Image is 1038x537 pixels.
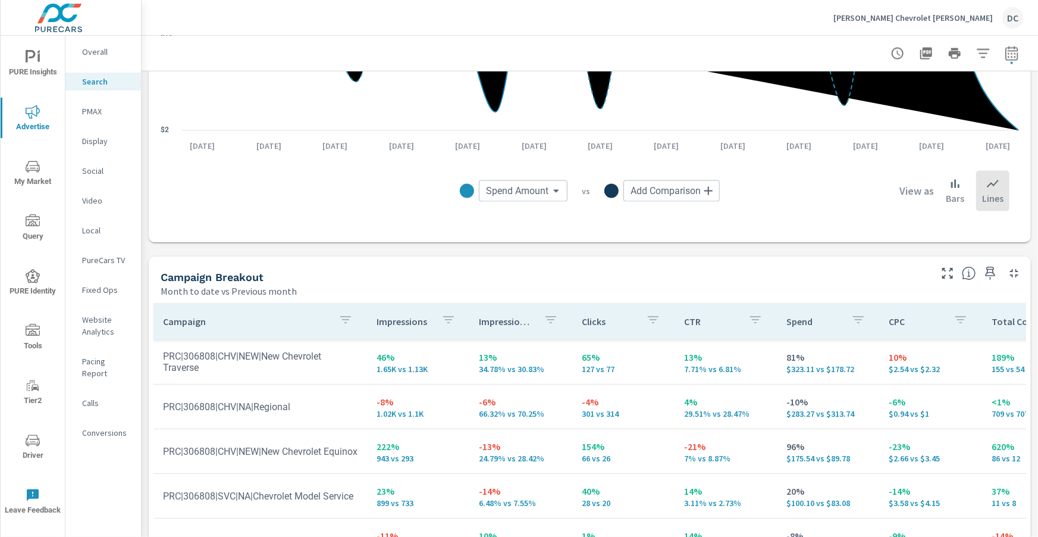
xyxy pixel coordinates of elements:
[377,316,431,327] p: Impressions
[1000,42,1024,65] button: Select Date Range
[889,409,973,419] p: $0.94 vs $1
[567,186,604,196] p: vs
[684,439,767,454] p: -21%
[779,140,820,152] p: [DATE]
[977,140,1019,152] p: [DATE]
[786,316,841,327] p: Spend
[82,254,131,266] p: PureCars TV
[4,105,61,134] span: Advertise
[377,454,460,463] p: 943 vs 293
[646,140,688,152] p: [DATE]
[1,36,65,529] div: nav menu
[786,409,870,419] p: $283.27 vs $313.74
[786,439,870,454] p: 96%
[981,264,1000,283] span: Save this to your personalized report
[377,364,460,374] p: 1,647 vs 1,131
[161,285,297,299] p: Month to date vs Previous month
[786,454,870,463] p: $175.54 vs $89.78
[786,395,870,409] p: -10%
[65,102,141,120] div: PMAX
[914,42,938,65] button: "Export Report to PDF"
[4,379,61,408] span: Tier2
[248,140,290,152] p: [DATE]
[4,488,61,517] span: Leave Feedback
[4,214,61,243] span: Query
[161,271,264,284] h5: Campaign Breakout
[65,73,141,90] div: Search
[65,281,141,299] div: Fixed Ops
[4,324,61,353] span: Tools
[65,43,141,61] div: Overall
[153,341,367,383] td: PRC|306808|CHV|NEW|New Chevrolet Traverse
[911,140,952,152] p: [DATE]
[377,395,460,409] p: -8%
[65,162,141,180] div: Social
[4,433,61,463] span: Driver
[684,409,767,419] p: 29.51% vs 28.47%
[82,105,131,117] p: PMAX
[161,126,169,135] text: $2
[82,224,131,236] p: Local
[582,439,665,454] p: 154%
[582,364,665,374] p: 127 vs 77
[65,394,141,412] div: Calls
[582,395,665,409] p: -4%
[582,484,665,498] p: 40%
[479,439,563,454] p: -13%
[513,140,555,152] p: [DATE]
[479,409,563,419] p: 66.32% vs 70.25%
[786,484,870,498] p: 20%
[1002,7,1024,29] div: DC
[786,350,870,364] p: 81%
[971,42,995,65] button: Apply Filters
[153,436,367,467] td: PRC|306808|CHV|NEW|New Chevrolet Equinox
[82,195,131,207] p: Video
[82,314,131,338] p: Website Analytics
[1005,264,1024,283] button: Minimize Widget
[479,350,563,364] p: 13%
[889,395,973,409] p: -6%
[82,46,131,58] p: Overall
[479,364,563,374] p: 34.78% vs 30.83%
[486,185,548,197] span: Spend Amount
[479,498,563,508] p: 6.48% vs 7.55%
[65,311,141,341] div: Website Analytics
[889,439,973,454] p: -23%
[377,484,460,498] p: 23%
[582,454,665,463] p: 66 vs 26
[786,364,870,374] p: $323.11 vs $178.72
[833,13,993,23] p: [PERSON_NAME] Chevrolet [PERSON_NAME]
[845,140,886,152] p: [DATE]
[82,135,131,147] p: Display
[479,316,534,327] p: Impression Share
[938,264,957,283] button: Make Fullscreen
[946,191,964,205] p: Bars
[479,395,563,409] p: -6%
[4,160,61,189] span: My Market
[889,498,973,508] p: $3.58 vs $4.15
[82,397,131,409] p: Calls
[65,192,141,210] div: Video
[479,454,563,463] p: 24.79% vs 28.42%
[65,352,141,382] div: Pacing Report
[181,140,223,152] p: [DATE]
[82,427,131,439] p: Conversions
[889,454,973,463] p: $2.66 vs $3.45
[447,140,488,152] p: [DATE]
[314,140,356,152] p: [DATE]
[943,42,967,65] button: Print Report
[889,484,973,498] p: -14%
[377,409,460,419] p: 1,020 vs 1,103
[377,350,460,364] p: 46%
[65,251,141,269] div: PureCars TV
[381,140,422,152] p: [DATE]
[479,484,563,498] p: -14%
[982,191,1003,205] p: Lines
[582,316,636,327] p: Clicks
[786,498,870,508] p: $100.10 vs $83.08
[579,140,621,152] p: [DATE]
[623,180,720,202] div: Add Comparison
[65,132,141,150] div: Display
[889,316,944,327] p: CPC
[82,355,131,379] p: Pacing Report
